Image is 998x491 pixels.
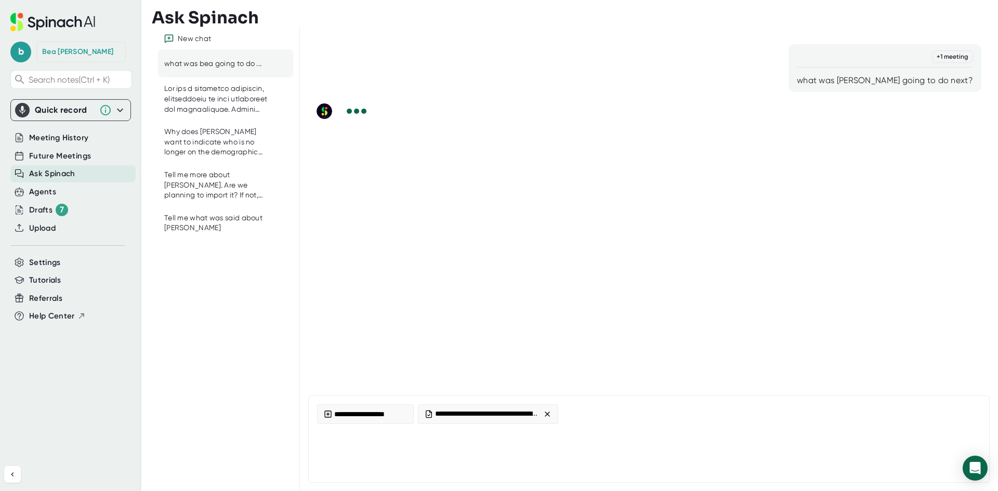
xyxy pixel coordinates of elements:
[164,127,271,157] div: Why does tim want to indicate who is no longer on the demographic import? There is a field or two...
[15,100,126,121] div: Quick record
[29,293,62,304] button: Referrals
[35,105,94,115] div: Quick record
[29,150,91,162] button: Future Meetings
[932,50,973,63] div: + 1 meeting
[29,257,61,269] button: Settings
[164,84,271,114] div: You are a technical notetaker, specializing in data migrations and integrations. Please provide a...
[29,310,86,322] button: Help Center
[178,34,211,44] div: New chat
[29,310,75,322] span: Help Center
[29,132,88,144] button: Meeting History
[962,455,981,474] div: Send message
[797,75,973,86] div: what was [PERSON_NAME] going to do next?
[164,59,261,69] div: what was bea going to do ...
[29,168,75,180] button: Ask Spinach
[4,466,21,483] button: Collapse sidebar
[29,222,56,234] button: Upload
[10,42,31,62] span: b
[29,204,68,216] div: Drafts
[29,75,129,85] span: Search notes (Ctrl + K)
[29,274,61,286] button: Tutorials
[29,186,56,198] button: Agents
[152,8,259,28] h3: Ask Spinach
[42,47,113,57] div: Bea van den Heuvel
[164,213,271,233] div: Tell me what was said about Vega
[29,204,68,216] button: Drafts 7
[963,456,988,481] div: Open Intercom Messenger
[56,204,68,216] div: 7
[164,170,271,201] div: Tell me more about Vega. Are we planning to import it? If not, please write short response to the...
